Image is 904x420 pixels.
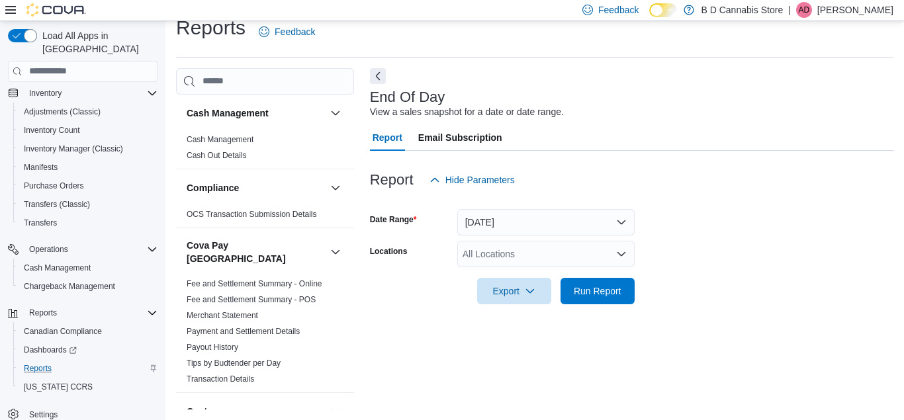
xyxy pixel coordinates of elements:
button: Open list of options [616,249,627,259]
button: Compliance [187,181,325,194]
button: Cash Management [328,105,343,121]
span: Transfers [24,218,57,228]
h1: Reports [176,15,246,41]
h3: Customer [187,405,230,418]
span: Tips by Budtender per Day [187,358,281,368]
span: AD [799,2,810,18]
button: Purchase Orders [13,177,163,195]
a: Inventory Count [19,122,85,138]
div: Aman Dhillon [796,2,812,18]
label: Date Range [370,214,417,225]
span: Transfers (Classic) [24,199,90,210]
a: Manifests [19,159,63,175]
a: Payment and Settlement Details [187,327,300,336]
span: Settings [29,409,58,420]
span: Dark Mode [649,17,650,18]
button: Reports [24,305,62,321]
button: Inventory Count [13,121,163,140]
span: Feedback [598,3,639,17]
span: Inventory Manager (Classic) [19,141,158,157]
button: Inventory Manager (Classic) [13,140,163,158]
span: Purchase Orders [24,181,84,191]
button: Cash Management [187,106,325,120]
button: Adjustments (Classic) [13,103,163,121]
button: Inventory [24,85,67,101]
a: Reports [19,360,57,376]
a: Dashboards [13,341,163,359]
a: Fee and Settlement Summary - Online [187,279,322,288]
span: Manifests [19,159,158,175]
span: Canadian Compliance [24,326,102,337]
a: Cash Out Details [187,151,247,160]
a: Cash Management [19,260,96,276]
h3: End Of Day [370,89,445,105]
span: Transaction Details [187,374,254,384]
span: Inventory [24,85,158,101]
span: Reports [19,360,158,376]
button: [DATE] [457,209,635,235]
span: Reports [29,308,57,318]
span: Washington CCRS [19,379,158,395]
span: Run Report [574,284,621,298]
span: Email Subscription [418,124,502,151]
button: Customer [328,403,343,419]
div: Compliance [176,206,354,228]
span: Cash Out Details [187,150,247,161]
button: Chargeback Management [13,277,163,296]
span: Dashboards [19,342,158,358]
button: Canadian Compliance [13,322,163,341]
button: Cova Pay [GEOGRAPHIC_DATA] [328,244,343,260]
span: Cash Management [24,263,91,273]
span: Reports [24,363,52,374]
a: Dashboards [19,342,82,358]
input: Dark Mode [649,3,677,17]
span: Reports [24,305,158,321]
div: Cova Pay [GEOGRAPHIC_DATA] [176,276,354,392]
button: Run Report [561,278,635,304]
span: Adjustments (Classic) [19,104,158,120]
button: [US_STATE] CCRS [13,378,163,396]
span: Dashboards [24,345,77,355]
button: Next [370,68,386,84]
span: Inventory Manager (Classic) [24,144,123,154]
button: Transfers [13,214,163,232]
span: Fee and Settlement Summary - POS [187,294,316,305]
button: Operations [3,240,163,259]
span: Report [373,124,402,151]
span: Operations [24,241,158,257]
span: Inventory [29,88,62,99]
span: [US_STATE] CCRS [24,382,93,392]
h3: Compliance [187,181,239,194]
span: Load All Apps in [GEOGRAPHIC_DATA] [37,29,158,56]
button: Export [477,278,551,304]
button: Hide Parameters [424,167,520,193]
span: Chargeback Management [19,278,158,294]
div: Cash Management [176,132,354,169]
a: [US_STATE] CCRS [19,379,98,395]
img: Cova [26,3,86,17]
a: Feedback [253,19,320,45]
a: OCS Transaction Submission Details [187,210,317,219]
span: Manifests [24,162,58,173]
span: Cash Management [187,134,253,145]
span: Operations [29,244,68,255]
p: B D Cannabis Store [701,2,783,18]
span: Transfers [19,215,158,231]
button: Cova Pay [GEOGRAPHIC_DATA] [187,239,325,265]
span: Feedback [275,25,315,38]
h3: Report [370,172,414,188]
button: Cash Management [13,259,163,277]
span: Transfers (Classic) [19,196,158,212]
button: Reports [13,359,163,378]
span: Purchase Orders [19,178,158,194]
div: View a sales snapshot for a date or date range. [370,105,564,119]
span: Inventory Count [24,125,80,136]
button: Customer [187,405,325,418]
a: Transfers (Classic) [19,196,95,212]
button: Operations [24,241,73,257]
a: Cash Management [187,135,253,144]
span: Inventory Count [19,122,158,138]
a: Transfers [19,215,62,231]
